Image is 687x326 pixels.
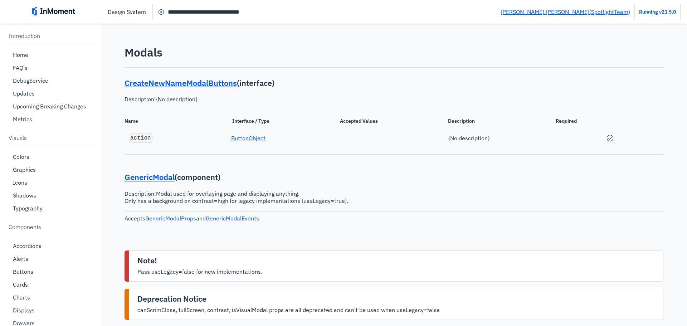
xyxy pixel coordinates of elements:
p: Accordions [13,242,42,249]
span: circle check icon [605,133,615,143]
a: ButtonObject [231,135,265,142]
a: GenericModalEvents [206,215,259,222]
span: cancel circle icon [157,8,166,16]
code: action [130,135,151,141]
p: Metrics [13,116,32,123]
span: Description [448,113,556,129]
p: Deprecation Notice [137,293,654,305]
p: Visuals [9,134,92,141]
p: Components [9,223,92,230]
p: DebugService [13,77,48,84]
p: Note! [137,255,654,266]
p: canScrimClose, fullScreen, contrast, isVisualModal props are all deprecated and can't be used whe... [137,306,654,314]
span: Interface / Type [232,113,340,129]
span: Accepted Values [340,113,448,129]
span: Name [125,113,232,129]
p: Home [13,51,28,58]
p: Colors [13,153,29,160]
a: [PERSON_NAME].[PERSON_NAME](SpotlightTeam) [501,8,630,15]
pre: Description: Modal used for overlaying page and displaying anything. Only has a background on con... [125,190,663,204]
input: Search [153,5,496,18]
p: Displays [13,307,35,314]
p: Graphics [13,166,36,173]
p: Typography [13,205,43,212]
p: Buttons [13,268,33,275]
p: Alerts [13,255,28,262]
span: {No description} [448,135,489,142]
p: Updates [13,90,35,97]
p: Modals [125,45,663,60]
p: Upcoming Breaking Changes [13,103,86,110]
div: Accepts and [125,215,663,222]
a: GenericModalProps [145,215,196,222]
p: Pass useLegacy=false for new implementations. [137,267,654,276]
p: ( component ) [125,172,663,183]
p: Cards [13,281,28,288]
p: Icons [13,179,27,186]
a: Running v21.5.0 [639,9,676,15]
p: FAQ's [13,64,28,71]
a: GenericModal [125,172,175,182]
span: Required [556,113,663,129]
a: CreateNewNameModalButtons [125,78,237,88]
p: Shadows [13,192,36,199]
img: inmoment_main_full_color [32,7,75,15]
div: cancel icon [157,8,166,16]
pre: Description: {No description} [125,96,663,103]
p: Charts [13,294,30,301]
p: ( interface ) [125,78,663,89]
p: Design System [108,8,146,15]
